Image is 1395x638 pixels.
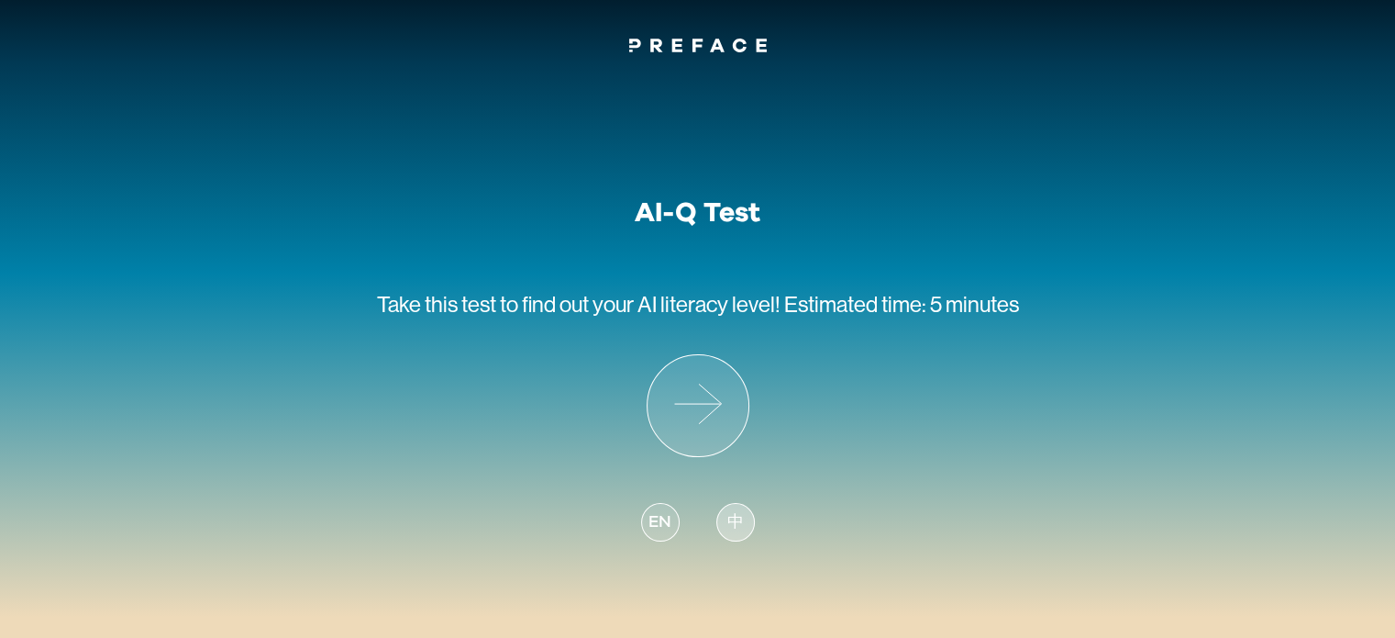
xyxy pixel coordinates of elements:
[522,292,781,317] span: find out your AI literacy level!
[377,292,518,317] span: Take this test to
[635,196,760,229] h1: AI-Q Test
[648,510,670,535] span: EN
[727,510,744,535] span: 中
[784,292,1019,317] span: Estimated time: 5 minutes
